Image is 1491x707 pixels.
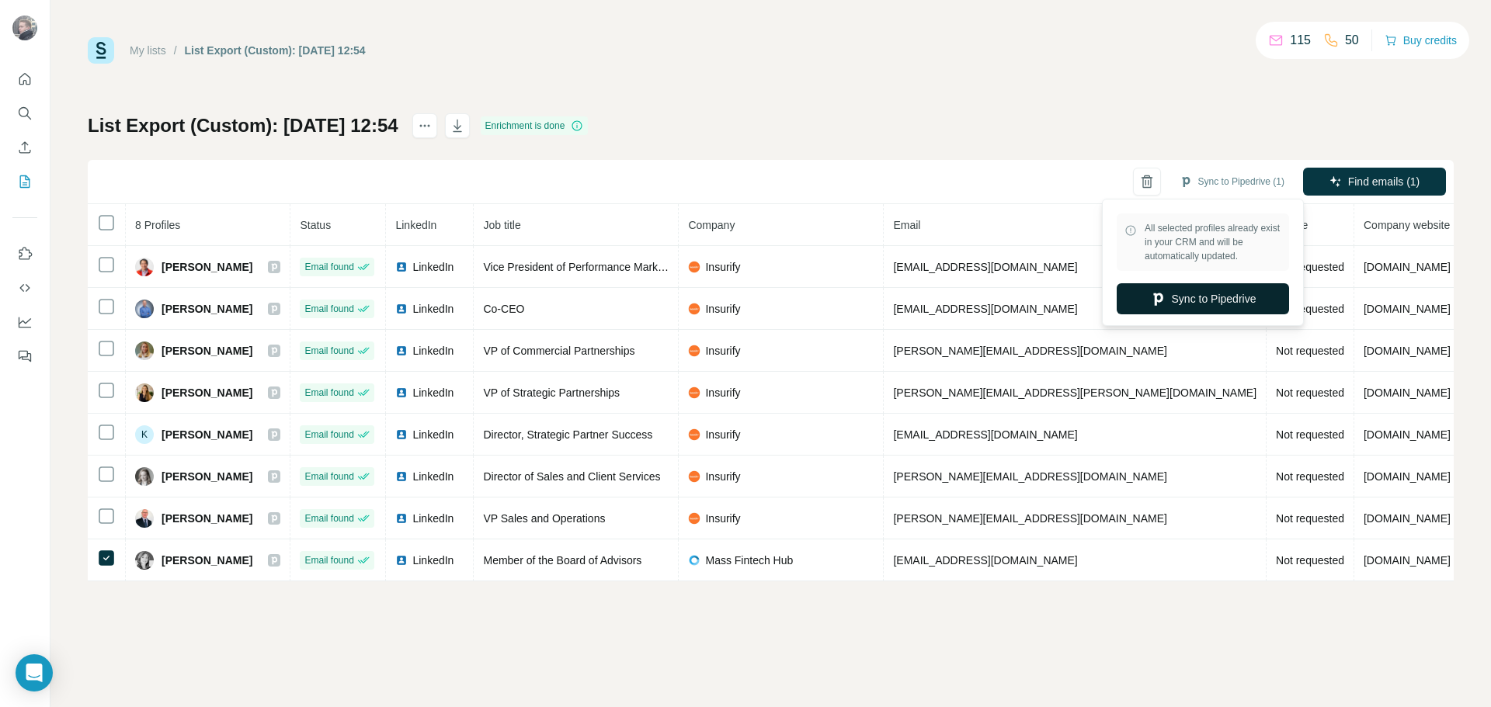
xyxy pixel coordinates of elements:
img: LinkedIn logo [395,554,408,567]
div: List Export (Custom): [DATE] 12:54 [185,43,366,58]
span: [DOMAIN_NAME] [1364,512,1451,525]
button: Dashboard [12,308,37,336]
button: Find emails (1) [1303,168,1446,196]
h1: List Export (Custom): [DATE] 12:54 [88,113,398,138]
span: Member of the Board of Advisors [483,554,641,567]
span: [DOMAIN_NAME] [1364,554,1451,567]
button: Use Surfe on LinkedIn [12,240,37,268]
span: LinkedIn [412,511,454,526]
img: Avatar [12,16,37,40]
img: Avatar [135,509,154,528]
div: Enrichment is done [481,116,589,135]
span: Email found [304,260,353,274]
button: Feedback [12,342,37,370]
span: LinkedIn [412,469,454,484]
img: company-logo [688,428,700,441]
img: Avatar [135,258,154,276]
img: Avatar [135,383,154,402]
span: Insurify [705,259,740,275]
span: Insurify [705,469,740,484]
span: Not requested [1276,345,1344,357]
span: [PERSON_NAME] [162,511,252,526]
p: 50 [1345,31,1359,50]
div: Open Intercom Messenger [16,654,53,691]
span: Insurify [705,343,740,359]
button: Enrich CSV [12,133,37,161]
img: company-logo [688,470,700,483]
img: LinkedIn logo [395,386,408,399]
img: company-logo [688,261,700,273]
img: Avatar [135,341,154,360]
span: Company website [1364,219,1450,231]
span: Not requested [1276,512,1344,525]
span: [PERSON_NAME] [162,427,252,442]
img: Surfe Logo [88,37,114,64]
span: [EMAIL_ADDRESS][DOMAIN_NAME] [893,428,1077,441]
span: Co-CEO [483,303,524,315]
span: Insurify [705,301,740,317]
span: All selected profiles already exist in your CRM and will be automatically updated. [1145,221,1281,263]
span: [DOMAIN_NAME] [1364,386,1451,399]
span: [PERSON_NAME][EMAIL_ADDRESS][PERSON_NAME][DOMAIN_NAME] [893,386,1256,399]
button: Buy credits [1385,29,1457,51]
img: LinkedIn logo [395,512,408,525]
span: Company [688,219,735,231]
span: [EMAIL_ADDRESS][DOMAIN_NAME] [893,303,1077,315]
img: LinkedIn logo [395,428,408,441]
span: Not requested [1276,261,1344,273]
span: [EMAIL_ADDRESS][DOMAIN_NAME] [893,554,1077,567]
span: [DOMAIN_NAME] [1364,470,1451,483]
span: Mass Fintech Hub [705,553,793,568]
span: Director, Strategic Partner Success [483,428,652,441]
span: [PERSON_NAME][EMAIL_ADDRESS][DOMAIN_NAME] [893,470,1166,483]
span: LinkedIn [412,343,454,359]
span: VP Sales and Operations [483,512,605,525]
span: Email found [304,344,353,358]
span: Not requested [1276,428,1344,441]
span: [DOMAIN_NAME] [1364,428,1451,441]
span: Email found [304,428,353,442]
img: Avatar [135,551,154,570]
button: My lists [12,168,37,196]
span: Not requested [1276,554,1344,567]
span: Email found [304,511,353,525]
span: LinkedIn [412,385,454,400]
span: Not requested [1276,470,1344,483]
span: [DOMAIN_NAME] [1364,303,1451,315]
img: company-logo [688,512,700,525]
span: Find emails (1) [1348,174,1420,189]
button: Sync to Pipedrive [1117,283,1289,314]
span: [PERSON_NAME] [162,385,252,400]
img: LinkedIn logo [395,261,408,273]
span: VP of Commercial Partnerships [483,345,634,357]
button: Sync to Pipedrive (1) [1169,170,1295,193]
span: [PERSON_NAME] [162,553,252,568]
button: actions [412,113,437,138]
img: LinkedIn logo [395,345,408,357]
span: Not requested [1276,386,1344,399]
span: Email found [304,302,353,316]
img: company-logo [688,345,700,357]
button: Use Surfe API [12,274,37,302]
span: [PERSON_NAME] [162,343,252,359]
span: Insurify [705,385,740,400]
span: [PERSON_NAME] [162,469,252,484]
img: company-logo [688,554,700,567]
span: LinkedIn [395,219,436,231]
img: company-logo [688,386,700,399]
span: 8 Profiles [135,219,180,231]
img: company-logo [688,303,700,315]
span: Email found [304,386,353,400]
span: Director of Sales and Client Services [483,470,660,483]
img: LinkedIn logo [395,303,408,315]
span: LinkedIn [412,553,454,568]
span: VP of Strategic Partnerships [483,386,620,399]
span: LinkedIn [412,259,454,275]
a: My lists [130,44,166,57]
li: / [174,43,177,58]
span: LinkedIn [412,301,454,317]
span: LinkedIn [412,427,454,442]
span: Email found [304,470,353,483]
span: Status [300,219,331,231]
span: [PERSON_NAME][EMAIL_ADDRESS][DOMAIN_NAME] [893,345,1166,357]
